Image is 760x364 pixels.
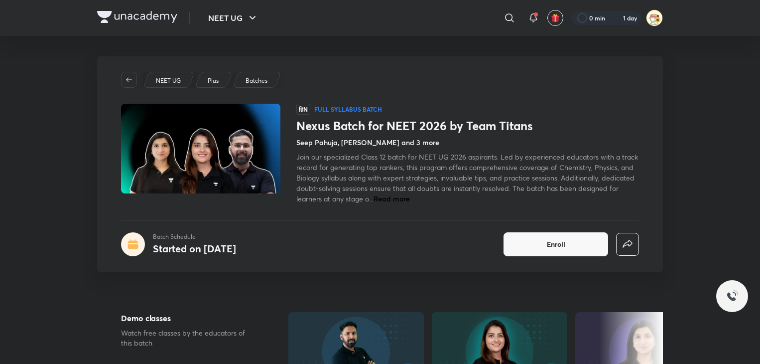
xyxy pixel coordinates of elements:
[246,76,267,85] p: Batches
[97,11,177,23] img: Company Logo
[547,10,563,26] button: avatar
[202,8,264,28] button: NEET UG
[156,76,181,85] p: NEET UG
[120,103,282,194] img: Thumbnail
[547,239,565,249] span: Enroll
[611,13,621,23] img: streak
[296,119,639,133] h1: Nexus Batch for NEET 2026 by Team Titans
[296,137,439,148] h4: Seep Pahuja, [PERSON_NAME] and 3 more
[646,9,663,26] img: Samikshya Patra
[153,242,236,255] h4: Started on [DATE]
[206,76,221,85] a: Plus
[121,328,256,348] p: Watch free classes by the educators of this batch
[244,76,269,85] a: Batches
[296,104,310,115] span: हिN
[726,290,738,302] img: ttu
[504,232,608,256] button: Enroll
[154,76,183,85] a: NEET UG
[121,312,256,324] h5: Demo classes
[153,232,236,241] p: Batch Schedule
[551,13,560,22] img: avatar
[296,152,638,203] span: Join our specialized Class 12 batch for NEET UG 2026 aspirants. Led by experienced educators with...
[374,194,410,203] span: Read more
[208,76,219,85] p: Plus
[97,11,177,25] a: Company Logo
[314,105,382,113] p: Full Syllabus Batch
